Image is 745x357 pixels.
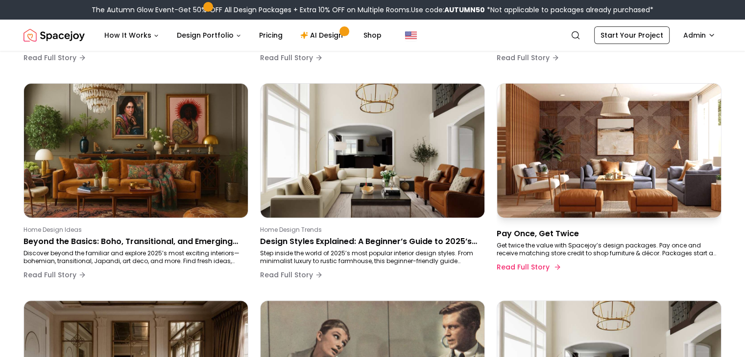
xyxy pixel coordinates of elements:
img: United States [405,29,417,41]
a: Design Styles Explained: A Beginner’s Guide to 2025’s Top InteriorsHome Design TrendsDesign Style... [260,83,485,289]
button: Read Full Story [24,48,86,67]
div: The Autumn Glow Event-Get 50% OFF All Design Packages + Extra 10% OFF on Multiple Rooms. [92,5,653,15]
p: Beyond the Basics: Boho, Transitional, and Emerging Interior Design Styles for 2025 [24,236,244,247]
span: Use code: [411,5,485,15]
img: Design Styles Explained: A Beginner’s Guide to 2025’s Top Interiors [261,84,484,218]
a: Beyond the Basics: Boho, Transitional, and Emerging Interior Design Styles for 2025Home Design Id... [24,83,248,289]
button: Admin [677,26,721,44]
a: Shop [356,25,389,45]
p: Get twice the value with Spacejoy’s design packages. Pay once and receive matching store credit t... [497,242,718,257]
button: Read Full Story [260,48,323,67]
p: Step inside the world of 2025’s most popular interior design styles. From minimalist luxury to ru... [260,249,481,265]
p: Home Design Ideas [24,226,244,234]
a: Start Your Project [594,26,670,44]
img: Pay Once, Get Twice [492,80,727,221]
a: Spacejoy [24,25,85,45]
button: Read Full Story [260,265,323,285]
img: Beyond the Basics: Boho, Transitional, and Emerging Interior Design Styles for 2025 [24,84,248,218]
p: Discover beyond the familiar and explore 2025’s most exciting interiors—bohemian, transitional, J... [24,249,244,265]
nav: Global [24,20,721,51]
a: AI Design [292,25,354,45]
span: *Not applicable to packages already purchased* [485,5,653,15]
a: Pricing [251,25,290,45]
p: Design Styles Explained: A Beginner’s Guide to 2025’s Top Interiors [260,236,481,247]
a: Pay Once, Get TwicePay Once, Get TwiceGet twice the value with Spacejoy’s design packages. Pay on... [497,83,721,289]
button: Read Full Story [497,48,559,67]
b: AUTUMN50 [444,5,485,15]
nav: Main [96,25,389,45]
button: Design Portfolio [169,25,249,45]
p: Pay Once, Get Twice [497,228,718,240]
button: How It Works [96,25,167,45]
button: Read Full Story [24,265,86,285]
img: Spacejoy Logo [24,25,85,45]
button: Read Full Story [497,257,559,277]
p: Home Design Trends [260,226,481,234]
